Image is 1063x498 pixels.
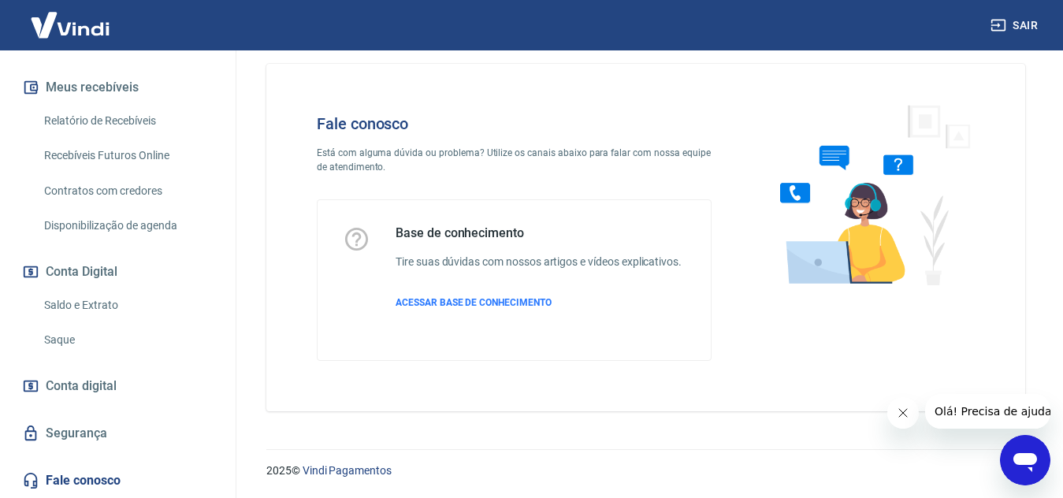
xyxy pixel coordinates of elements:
[1000,435,1050,485] iframe: Botão para abrir a janela de mensagens
[38,289,217,321] a: Saldo e Extrato
[46,375,117,397] span: Conta digital
[266,463,1025,479] p: 2025 ©
[9,11,132,24] span: Olá! Precisa de ajuda?
[749,89,988,299] img: Fale conosco
[19,255,217,289] button: Conta Digital
[396,295,682,310] a: ACESSAR BASE DE CONHECIMENTO
[317,114,712,133] h4: Fale conosco
[987,11,1044,40] button: Sair
[19,70,217,105] button: Meus recebíveis
[38,324,217,356] a: Saque
[396,254,682,270] h6: Tire suas dúvidas com nossos artigos e vídeos explicativos.
[38,210,217,242] a: Disponibilização de agenda
[19,369,217,403] a: Conta digital
[19,1,121,49] img: Vindi
[38,175,217,207] a: Contratos com credores
[303,464,392,477] a: Vindi Pagamentos
[19,463,217,498] a: Fale conosco
[38,139,217,172] a: Recebíveis Futuros Online
[396,225,682,241] h5: Base de conhecimento
[925,394,1050,429] iframe: Mensagem da empresa
[887,397,919,429] iframe: Fechar mensagem
[38,105,217,137] a: Relatório de Recebíveis
[19,416,217,451] a: Segurança
[396,297,552,308] span: ACESSAR BASE DE CONHECIMENTO
[317,146,712,174] p: Está com alguma dúvida ou problema? Utilize os canais abaixo para falar com nossa equipe de atend...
